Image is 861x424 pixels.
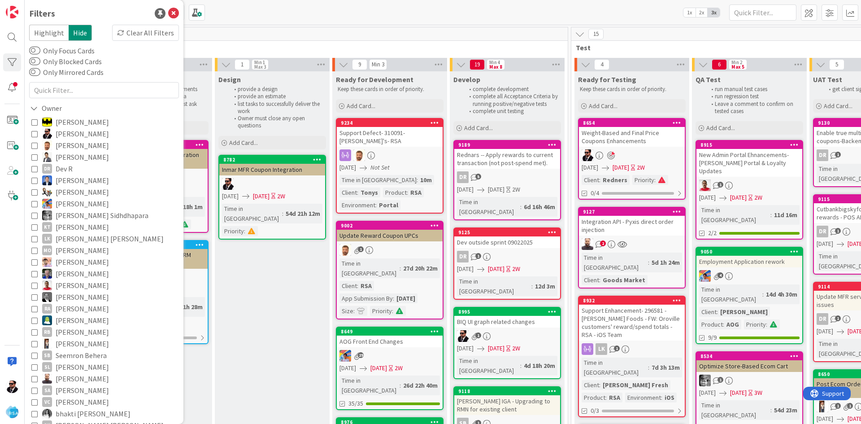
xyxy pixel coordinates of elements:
[582,275,599,285] div: Client
[578,118,686,200] a: 8654Weight-Based and Final Price Coupons EnhancementsAC[DATE][DATE]2WClient:RednersPriority:0/4
[520,361,522,371] span: :
[29,45,95,56] label: Only Focus Cards
[31,291,177,303] button: RA [PERSON_NAME]
[169,302,205,312] div: 84d 1h 28m
[579,297,685,341] div: 8932Support Enhancement- 296581 - [PERSON_NAME] Foods - FW: Oroville customers' reward/spend tota...
[56,256,109,268] span: [PERSON_NAME]
[417,175,418,185] span: :
[583,297,685,304] div: 8932
[31,163,177,175] button: DR Dev R
[29,67,104,78] label: Only Mirrored Cards
[223,157,325,163] div: 8782
[341,120,443,126] div: 9234
[358,281,374,291] div: RSA
[42,304,52,314] div: RA
[353,149,365,161] img: AS
[341,328,443,335] div: 8649
[353,306,355,316] span: :
[582,175,599,185] div: Client
[531,281,533,291] span: :
[582,253,648,272] div: Time in [GEOGRAPHIC_DATA]
[533,281,557,291] div: 12d 3m
[457,276,531,296] div: Time in [GEOGRAPHIC_DATA]
[42,362,52,372] div: SL
[31,151,177,163] button: BR [PERSON_NAME]
[817,327,833,336] span: [DATE]
[31,128,177,140] button: AC [PERSON_NAME]
[31,221,177,233] button: KT [PERSON_NAME]
[19,1,41,12] span: Support
[42,339,52,349] img: SK
[583,120,685,126] div: 8654
[56,221,109,233] span: [PERSON_NAME]
[358,246,364,252] span: 1
[29,57,40,66] button: Only Blocked Cards
[56,116,109,128] span: [PERSON_NAME]
[337,119,443,147] div: 9234Support Defect- 310091- [PERSON_NAME]'s- RSA
[336,221,444,319] a: 9002Update Reward Coupon UPCsASTime in [GEOGRAPHIC_DATA]:27d 20h 22mClient:RSAApp Submission By:[...
[42,117,52,127] img: AC
[579,208,685,236] div: 9127Integration API - Pyxis direct order injection
[395,363,403,373] div: 2W
[700,142,802,148] div: 8915
[696,256,802,267] div: Employment Application rework
[56,210,148,221] span: [PERSON_NAME] Sidhdhapara
[696,149,802,177] div: New Admin Portal Ehnancements- [PERSON_NAME] Portal & Loyalty Updates
[42,374,52,384] img: SB
[708,333,717,342] span: 9/9
[457,330,469,342] img: AC
[56,303,109,315] span: [PERSON_NAME]
[696,248,802,256] div: 9050
[708,228,717,238] span: 2/2
[578,296,686,417] a: 8932Support Enhancement- 296581 - [PERSON_NAME] Foods - FW: Oroville customers' reward/spend tota...
[337,336,443,347] div: AOG Front End Changes
[579,127,685,147] div: Weight-Based and Final Price Coupons Enhancements
[337,328,443,336] div: 8649
[770,210,772,220] span: :
[29,56,102,67] label: Only Blocked Cards
[337,222,443,230] div: 9002
[31,233,177,245] button: Lk [PERSON_NAME] [PERSON_NAME]
[579,238,685,250] div: SB
[394,293,417,303] div: [DATE]
[729,4,796,21] input: Quick Filter...
[600,240,606,246] span: 2
[696,270,802,282] div: JK
[454,236,560,248] div: Dev outside sprint 09022025
[222,178,234,190] img: AC
[648,363,649,372] span: :
[31,361,177,373] button: SL [PERSON_NAME]
[31,210,177,221] button: KS [PERSON_NAME] Sidhdhapara
[717,307,718,317] span: :
[337,244,443,256] div: AS
[648,258,649,267] span: :
[42,315,52,325] img: RD
[696,352,802,372] div: 8534Optimize Store-Based Ecom Cart
[375,200,377,210] span: :
[578,207,686,288] a: 9127Integration API - Pyxis direct order injectionSBTime in [GEOGRAPHIC_DATA]:5d 1h 24mClient:Goo...
[582,358,648,377] div: Time in [GEOGRAPHIC_DATA]
[42,327,52,337] div: RB
[370,363,387,373] span: [DATE]
[358,352,364,358] span: 29
[614,345,620,351] span: 1
[56,245,109,256] span: [PERSON_NAME]
[56,151,109,163] span: [PERSON_NAME]
[706,124,735,132] span: Add Card...
[339,281,357,291] div: Client
[699,270,711,282] img: JK
[42,292,52,302] img: RA
[766,319,767,329] span: :
[244,226,245,236] span: :
[42,234,52,244] div: Lk
[253,192,270,201] span: [DATE]
[730,193,747,202] span: [DATE]
[717,182,723,188] span: 1
[700,249,802,255] div: 9050
[696,141,802,149] div: 8915
[222,192,239,201] span: [DATE]
[488,344,504,353] span: [DATE]
[637,163,645,172] div: 2W
[454,308,560,328] div: 8995BIQ UI graph related changes
[522,202,557,212] div: 6d 16h 46m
